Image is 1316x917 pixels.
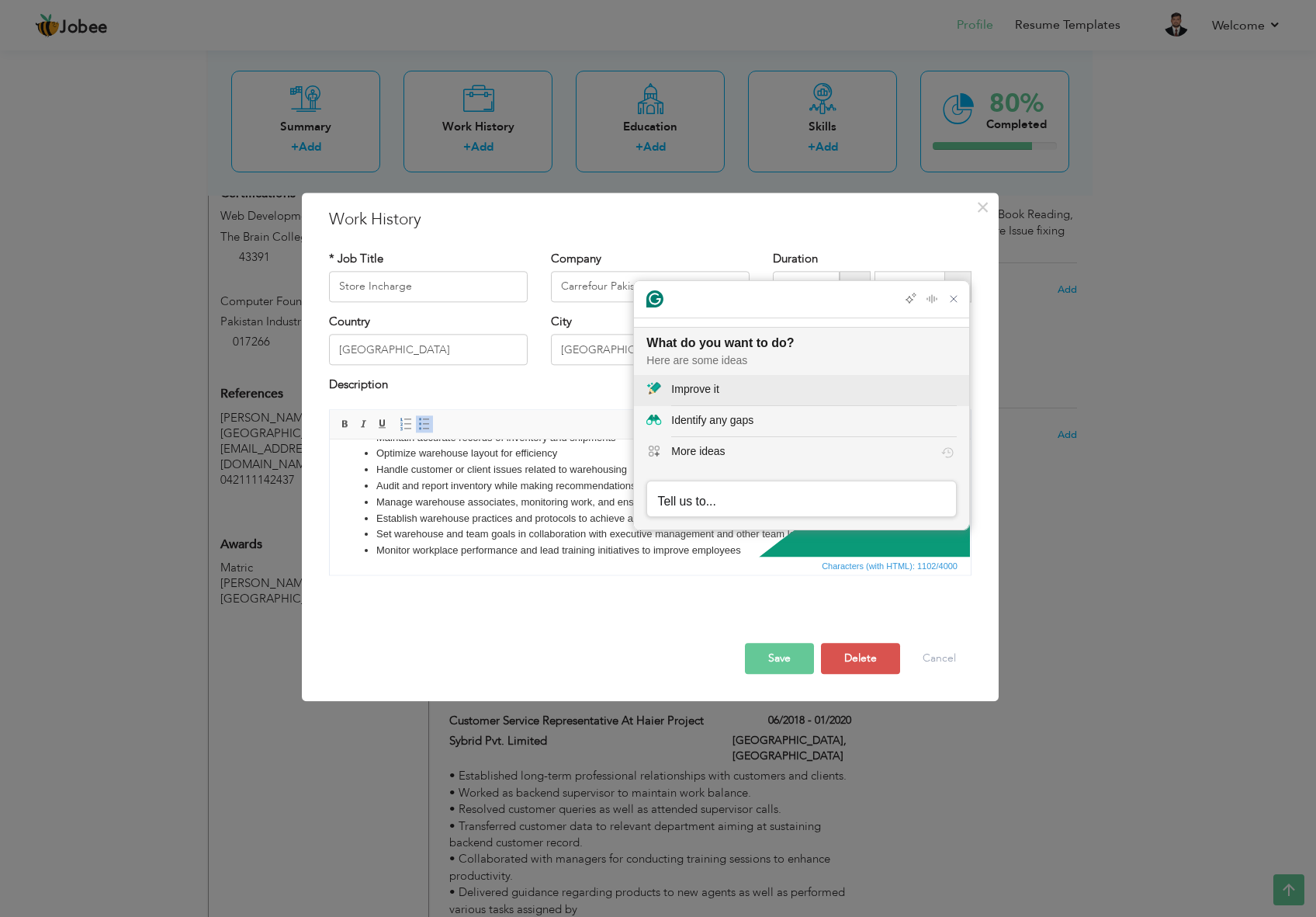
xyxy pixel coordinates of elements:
input: From [773,271,840,302]
label: City [551,314,572,330]
a: Insert/Remove Bulleted List [416,415,433,432]
button: Cancel [907,643,971,674]
label: Description [329,377,388,394]
span: × [976,193,989,221]
label: * Job Title [329,251,383,267]
li: Monitor workplace performance and lead training initiatives to improve employees [47,103,594,120]
a: Insert/Remove Numbered List [397,415,414,432]
h3: Work History [329,208,971,231]
input: Present [874,271,945,302]
button: Save [745,643,814,674]
button: Delete [821,643,900,674]
a: Italic [355,415,372,432]
a: Bold [337,415,354,432]
button: Close [970,195,995,220]
label: Duration [773,251,818,267]
label: Country [329,314,370,330]
iframe: Rich Text Editor, workEditor [330,439,971,556]
span: Characters (with HTML): 1102/4000 [819,559,961,573]
div: Statistics [819,559,962,573]
a: Underline [374,415,391,432]
label: Company [551,251,601,267]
